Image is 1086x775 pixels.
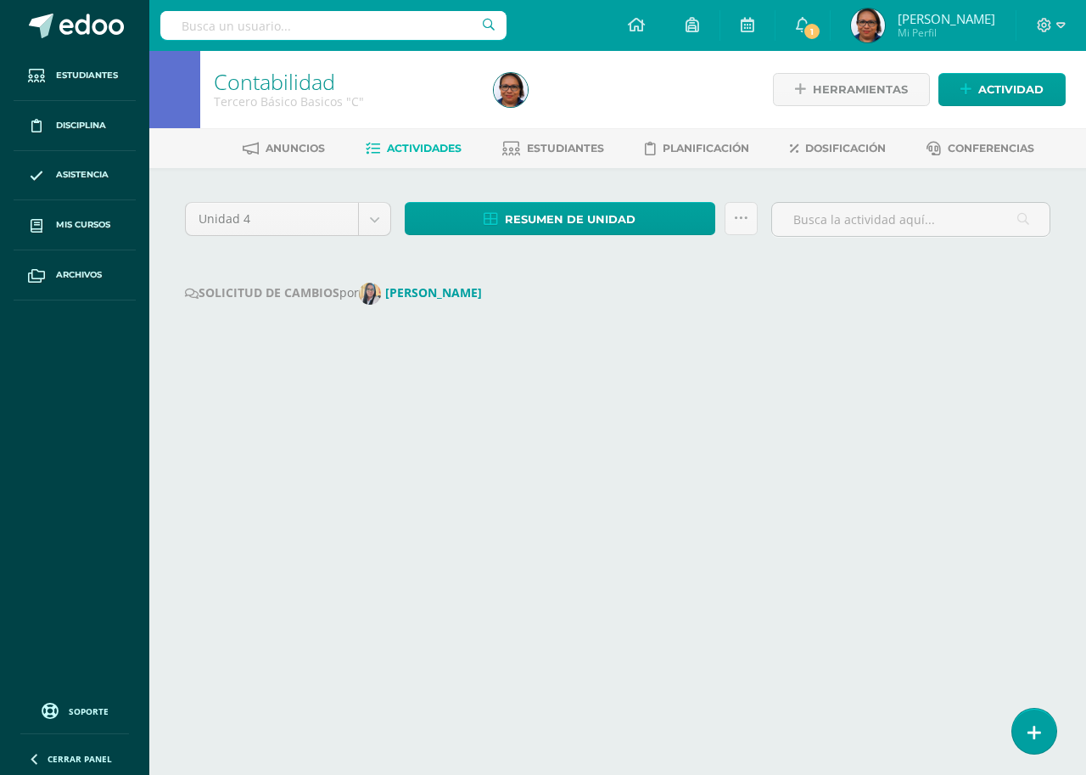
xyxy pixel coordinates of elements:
h1: Contabilidad [214,70,473,93]
input: Busca un usuario... [160,11,507,40]
strong: SOLICITUD DE CAMBIOS [185,284,339,300]
span: Conferencias [948,142,1034,154]
img: 0db91d0802713074fb0c9de2dd01ee27.png [494,73,528,107]
span: Asistencia [56,168,109,182]
span: Mis cursos [56,218,110,232]
a: Conferencias [926,135,1034,162]
span: Estudiantes [56,69,118,82]
div: por [185,283,1050,305]
span: Planificación [663,142,749,154]
img: 4a5b509e58e9093477919f5393f42fe4.png [359,283,381,305]
a: Mis cursos [14,200,136,250]
span: Unidad 4 [199,203,345,235]
a: Actividades [366,135,462,162]
span: Actividades [387,142,462,154]
span: Estudiantes [527,142,604,154]
a: Estudiantes [502,135,604,162]
a: Soporte [20,699,129,722]
span: Disciplina [56,119,106,132]
span: Mi Perfil [898,25,995,40]
div: Tercero Básico Basicos 'C' [214,93,473,110]
span: 1 [803,22,821,41]
a: Disciplina [14,101,136,151]
a: Unidad 4 [186,203,390,235]
span: Cerrar panel [48,753,112,765]
a: Anuncios [243,135,325,162]
a: Asistencia [14,151,136,201]
span: Herramientas [813,74,908,105]
a: Planificación [645,135,749,162]
span: [PERSON_NAME] [898,10,995,27]
span: Anuncios [266,142,325,154]
span: Archivos [56,268,102,282]
span: Actividad [978,74,1044,105]
strong: [PERSON_NAME] [385,284,482,300]
span: Soporte [69,705,109,717]
input: Busca la actividad aquí... [772,203,1050,236]
a: Dosificación [790,135,886,162]
img: 0db91d0802713074fb0c9de2dd01ee27.png [851,8,885,42]
a: Resumen de unidad [405,202,715,235]
a: [PERSON_NAME] [359,284,489,300]
span: Resumen de unidad [505,204,635,235]
span: Dosificación [805,142,886,154]
a: Archivos [14,250,136,300]
a: Herramientas [773,73,930,106]
a: Contabilidad [214,67,335,96]
a: Estudiantes [14,51,136,101]
a: Actividad [938,73,1066,106]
